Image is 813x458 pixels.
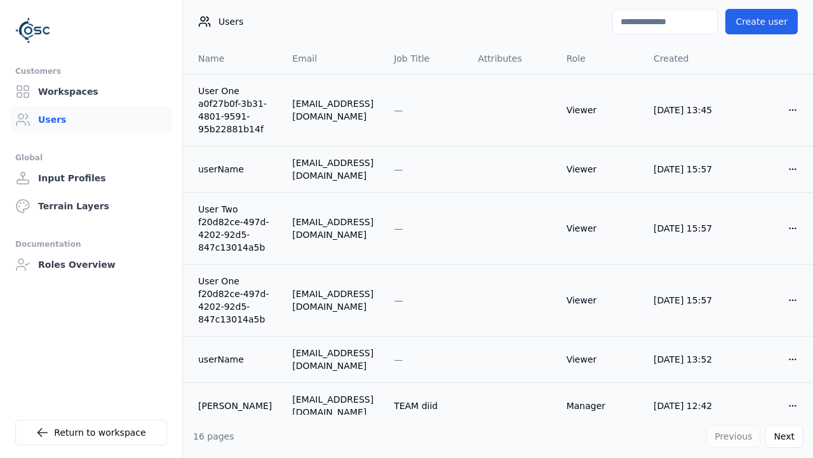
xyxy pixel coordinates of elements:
[198,203,272,254] a: User Two f20d82ce-497d-4202-92d5-847c13014a5b
[15,237,167,252] div: Documentation
[10,252,172,277] a: Roles Overview
[218,15,243,28] span: Users
[567,294,633,307] div: Viewer
[468,43,556,74] th: Attributes
[15,13,51,48] img: Logo
[198,85,272,135] a: User One a0f27b0f-3b31-4801-9591-95b22881b14f
[10,79,172,104] a: Workspaces
[567,399,633,412] div: Manager
[567,163,633,176] div: Viewer
[193,431,234,441] span: 16 pages
[654,222,720,235] div: [DATE] 15:57
[567,222,633,235] div: Viewer
[394,399,457,412] div: TEAM diid
[567,353,633,366] div: Viewer
[384,43,467,74] th: Job Title
[394,223,403,233] span: —
[394,354,403,364] span: —
[292,288,373,313] div: [EMAIL_ADDRESS][DOMAIN_NAME]
[15,420,167,445] a: Return to workspace
[10,107,172,132] a: Users
[725,9,798,34] button: Create user
[292,393,373,419] div: [EMAIL_ADDRESS][DOMAIN_NAME]
[654,353,720,366] div: [DATE] 13:52
[292,156,373,182] div: [EMAIL_ADDRESS][DOMAIN_NAME]
[198,399,272,412] a: [PERSON_NAME]
[654,399,720,412] div: [DATE] 12:42
[10,193,172,219] a: Terrain Layers
[654,163,720,176] div: [DATE] 15:57
[292,97,373,123] div: [EMAIL_ADDRESS][DOMAIN_NAME]
[394,105,403,115] span: —
[654,294,720,307] div: [DATE] 15:57
[15,64,167,79] div: Customers
[394,164,403,174] span: —
[10,165,172,191] a: Input Profiles
[394,295,403,305] span: —
[765,425,803,448] button: Next
[198,275,272,326] a: User One f20d82ce-497d-4202-92d5-847c13014a5b
[567,104,633,116] div: Viewer
[292,216,373,241] div: [EMAIL_ADDRESS][DOMAIN_NAME]
[198,163,272,176] a: userName
[198,353,272,366] a: userName
[15,150,167,165] div: Global
[183,43,282,74] th: Name
[643,43,730,74] th: Created
[556,43,643,74] th: Role
[292,347,373,372] div: [EMAIL_ADDRESS][DOMAIN_NAME]
[282,43,384,74] th: Email
[654,104,720,116] div: [DATE] 13:45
